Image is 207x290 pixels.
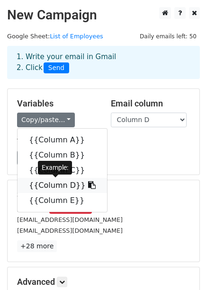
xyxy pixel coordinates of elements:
h5: Variables [17,98,97,109]
a: Daily emails left: 50 [136,33,200,40]
small: Google Sheet: [7,33,103,40]
small: Email ID [17,206,42,213]
a: {{Column C}} [18,163,107,178]
a: Copy/paste... [17,113,75,127]
span: Send [44,62,69,74]
small: [EMAIL_ADDRESS][DOMAIN_NAME] [17,216,123,223]
a: List of Employees [50,33,103,40]
h2: New Campaign [7,7,200,23]
small: [EMAIL_ADDRESS][DOMAIN_NAME] [17,227,123,234]
a: {{Column E}} [18,193,107,208]
a: {{Column B}} [18,148,107,163]
div: Example: [38,161,72,175]
span: Daily emails left: 50 [136,31,200,42]
a: +28 more [17,240,57,252]
h5: Email column [111,98,190,109]
a: {{Column A}} [18,132,107,148]
div: 1. Write your email in Gmail 2. Click [9,52,198,73]
a: {{Column D}} [18,178,107,193]
iframe: Chat Widget [160,245,207,290]
h5: Advanced [17,277,190,287]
